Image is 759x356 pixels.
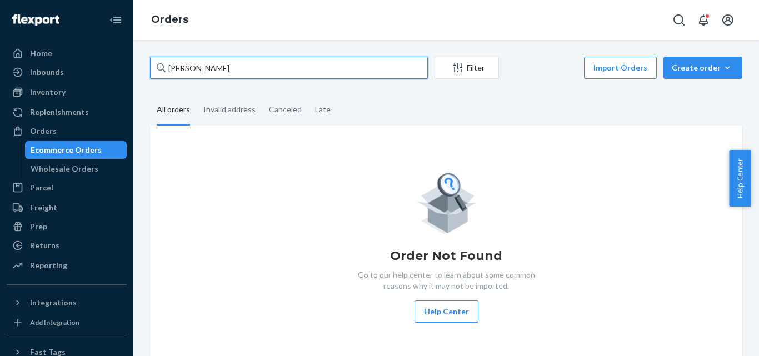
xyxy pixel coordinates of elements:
div: Wholesale Orders [31,163,98,174]
div: Freight [30,202,57,213]
a: Wholesale Orders [25,160,127,178]
a: Home [7,44,127,62]
div: Home [30,48,52,59]
div: Add Integration [30,318,79,327]
button: Open notifications [692,9,715,31]
a: Ecommerce Orders [25,141,127,159]
div: Invalid address [203,95,256,124]
div: Inventory [30,87,66,98]
button: Integrations [7,294,127,312]
a: Inbounds [7,63,127,81]
div: All orders [157,95,190,126]
button: Create order [663,57,742,79]
div: Orders [30,126,57,137]
a: Parcel [7,179,127,197]
div: Ecommerce Orders [31,144,102,156]
a: Add Integration [7,316,127,329]
a: Freight [7,199,127,217]
button: Help Center [415,300,478,323]
p: Go to our help center to learn about some common reasons why it may not be imported. [349,269,543,292]
div: Late [315,95,331,124]
div: Create order [672,62,734,73]
h1: Order Not Found [390,247,502,265]
div: Returns [30,240,59,251]
img: Empty list [416,170,477,234]
button: Filter [435,57,499,79]
input: Search orders [150,57,428,79]
div: Prep [30,221,47,232]
div: Replenishments [30,107,89,118]
div: Integrations [30,297,77,308]
div: Inbounds [30,67,64,78]
a: Inventory [7,83,127,101]
button: Open account menu [717,9,739,31]
div: Canceled [269,95,302,124]
ol: breadcrumbs [142,4,197,36]
button: Close Navigation [104,9,127,31]
img: Flexport logo [12,14,59,26]
a: Prep [7,218,127,235]
div: Filter [435,62,498,73]
button: Help Center [729,150,751,207]
div: Reporting [30,260,67,271]
a: Orders [7,122,127,140]
a: Replenishments [7,103,127,121]
div: Parcel [30,182,53,193]
a: Orders [151,13,188,26]
button: Open Search Box [668,9,690,31]
button: Import Orders [584,57,657,79]
a: Returns [7,237,127,254]
a: Reporting [7,257,127,274]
